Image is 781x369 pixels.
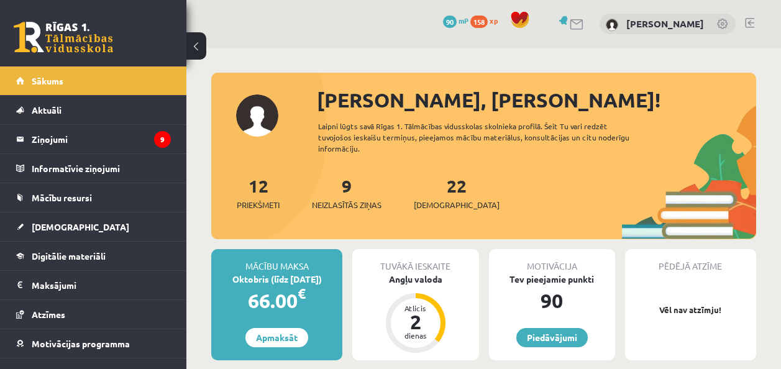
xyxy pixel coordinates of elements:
div: 2 [397,312,434,332]
a: Piedāvājumi [516,328,588,347]
div: Tuvākā ieskaite [352,249,478,273]
a: Sākums [16,66,171,95]
div: Atlicis [397,304,434,312]
a: Rīgas 1. Tālmācības vidusskola [14,22,113,53]
img: Dmitrijs Dmitrijevs [606,19,618,31]
i: 9 [154,131,171,148]
div: Laipni lūgts savā Rīgas 1. Tālmācības vidusskolas skolnieka profilā. Šeit Tu vari redzēt tuvojošo... [318,121,645,154]
div: Oktobris (līdz [DATE]) [211,273,342,286]
span: Sākums [32,75,63,86]
div: [PERSON_NAME], [PERSON_NAME]! [317,85,756,115]
a: 22[DEMOGRAPHIC_DATA] [414,175,500,211]
a: [PERSON_NAME] [626,17,704,30]
span: Atzīmes [32,309,65,320]
div: 66.00 [211,286,342,316]
span: mP [459,16,468,25]
a: Angļu valoda Atlicis 2 dienas [352,273,478,355]
span: Digitālie materiāli [32,250,106,262]
span: 90 [443,16,457,28]
span: Motivācijas programma [32,338,130,349]
a: Aktuāli [16,96,171,124]
span: Priekšmeti [237,199,280,211]
div: Angļu valoda [352,273,478,286]
div: Mācību maksa [211,249,342,273]
div: Tev pieejamie punkti [489,273,615,286]
a: Digitālie materiāli [16,242,171,270]
a: [DEMOGRAPHIC_DATA] [16,212,171,241]
span: [DEMOGRAPHIC_DATA] [414,199,500,211]
span: € [298,285,306,303]
span: Neizlasītās ziņas [312,199,381,211]
div: Pēdējā atzīme [625,249,756,273]
legend: Informatīvie ziņojumi [32,154,171,183]
legend: Maksājumi [32,271,171,299]
a: Informatīvie ziņojumi [16,154,171,183]
a: Ziņojumi9 [16,125,171,153]
a: Atzīmes [16,300,171,329]
div: 90 [489,286,615,316]
div: dienas [397,332,434,339]
span: [DEMOGRAPHIC_DATA] [32,221,129,232]
span: Aktuāli [32,104,62,116]
a: Mācību resursi [16,183,171,212]
span: 158 [470,16,488,28]
legend: Ziņojumi [32,125,171,153]
a: 9Neizlasītās ziņas [312,175,381,211]
a: Maksājumi [16,271,171,299]
div: Motivācija [489,249,615,273]
span: xp [490,16,498,25]
a: Apmaksāt [245,328,308,347]
p: Vēl nav atzīmju! [631,304,750,316]
a: Motivācijas programma [16,329,171,358]
a: 12Priekšmeti [237,175,280,211]
a: 90 mP [443,16,468,25]
span: Mācību resursi [32,192,92,203]
a: 158 xp [470,16,504,25]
